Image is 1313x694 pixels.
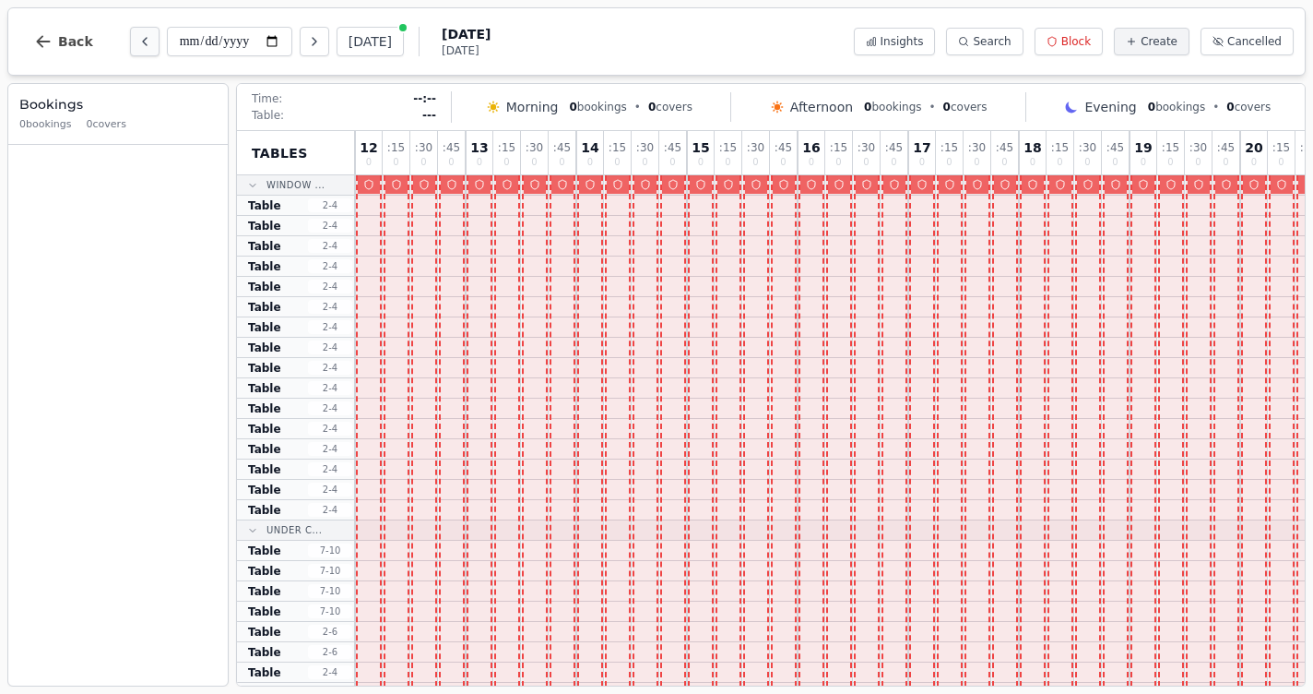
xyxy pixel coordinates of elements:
[19,19,108,64] button: Back
[248,300,281,315] span: Table
[1148,101,1155,114] span: 0
[308,361,352,375] span: 2 - 4
[442,43,491,58] span: [DATE]
[863,158,869,167] span: 0
[1134,141,1152,154] span: 19
[248,645,281,660] span: Table
[1141,158,1146,167] span: 0
[996,142,1013,153] span: : 45
[248,422,281,437] span: Table
[1001,158,1007,167] span: 0
[1148,100,1205,114] span: bookings
[308,320,352,334] span: 2 - 4
[248,381,281,396] span: Table
[835,158,841,167] span: 0
[1061,34,1091,49] span: Block
[308,381,352,395] span: 2 - 4
[1212,100,1219,114] span: •
[614,158,620,167] span: 0
[248,483,281,497] span: Table
[308,259,352,273] span: 2 - 4
[669,158,675,167] span: 0
[308,442,352,456] span: 2 - 4
[308,462,352,476] span: 2 - 4
[337,27,404,56] button: [DATE]
[1030,158,1035,167] span: 0
[642,158,647,167] span: 0
[1112,158,1118,167] span: 0
[664,142,681,153] span: : 45
[531,158,537,167] span: 0
[248,584,281,599] span: Table
[308,503,352,517] span: 2 - 4
[308,198,352,212] span: 2 - 4
[747,142,764,153] span: : 30
[308,341,352,354] span: 2 - 4
[248,665,281,680] span: Table
[248,442,281,457] span: Table
[802,141,820,154] span: 16
[698,158,704,167] span: 0
[443,142,460,153] span: : 45
[1226,101,1234,114] span: 0
[1035,28,1103,55] button: Block
[587,158,593,167] span: 0
[360,141,377,154] span: 12
[248,198,281,213] span: Table
[366,158,372,167] span: 0
[1141,34,1177,49] span: Create
[581,141,598,154] span: 14
[569,100,626,114] span: bookings
[300,27,329,56] button: Next day
[308,401,352,415] span: 2 - 4
[780,158,786,167] span: 0
[830,142,847,153] span: : 15
[248,564,281,579] span: Table
[974,158,979,167] span: 0
[885,142,903,153] span: : 45
[266,523,322,537] span: Under C...
[648,100,692,114] span: covers
[1162,142,1179,153] span: : 15
[308,625,352,639] span: 2 - 6
[252,91,282,106] span: Time:
[1084,158,1090,167] span: 0
[881,34,924,49] span: Insights
[503,158,509,167] span: 0
[648,101,656,114] span: 0
[1201,28,1294,55] button: Cancelled
[248,239,281,254] span: Table
[308,564,352,578] span: 7 - 10
[913,141,930,154] span: 17
[775,142,792,153] span: : 45
[308,300,352,314] span: 2 - 4
[752,158,758,167] span: 0
[248,625,281,640] span: Table
[248,544,281,558] span: Table
[1057,158,1062,167] span: 0
[553,142,571,153] span: : 45
[448,158,454,167] span: 0
[1084,98,1136,116] span: Evening
[919,158,925,167] span: 0
[526,142,543,153] span: : 30
[636,142,654,153] span: : 30
[252,108,284,123] span: Table:
[943,100,988,114] span: covers
[1114,28,1189,55] button: Create
[559,158,564,167] span: 0
[248,320,281,335] span: Table
[442,25,491,43] span: [DATE]
[308,544,352,557] span: 7 - 10
[864,101,871,114] span: 0
[422,108,436,123] span: ---
[1227,34,1282,49] span: Cancelled
[308,584,352,598] span: 7 - 10
[609,142,626,153] span: : 15
[1195,158,1201,167] span: 0
[864,100,921,114] span: bookings
[130,27,160,56] button: Previous day
[248,280,281,294] span: Table
[943,101,951,114] span: 0
[1023,141,1041,154] span: 18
